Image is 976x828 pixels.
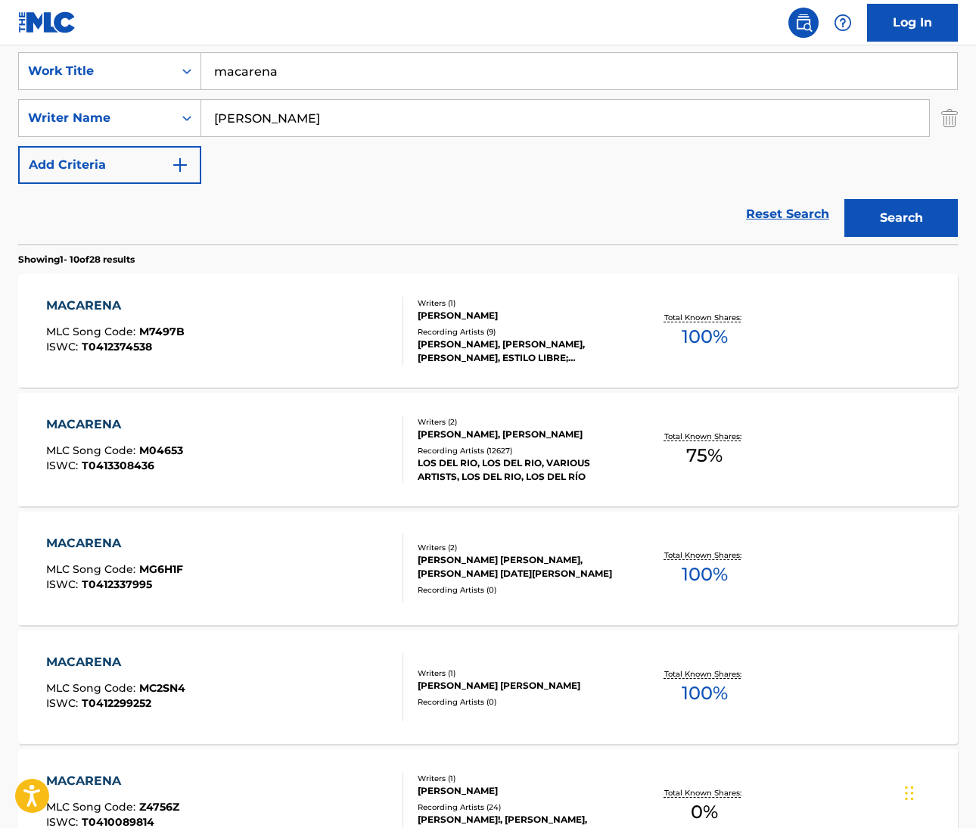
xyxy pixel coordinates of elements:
[905,770,914,816] div: Drag
[46,325,139,338] span: MLC Song Code :
[418,773,626,784] div: Writers ( 1 )
[844,199,958,237] button: Search
[82,696,151,710] span: T0412299252
[18,393,958,506] a: MACARENAMLC Song Code:M04653ISWC:T0413308436Writers (2)[PERSON_NAME], [PERSON_NAME]Recording Arti...
[418,428,626,441] div: [PERSON_NAME], [PERSON_NAME]
[788,8,819,38] a: Public Search
[82,577,152,591] span: T0412337995
[18,146,201,184] button: Add Criteria
[867,4,958,42] a: Log In
[691,798,718,826] span: 0 %
[28,109,164,127] div: Writer Name
[139,444,183,457] span: M04653
[46,653,185,671] div: MACARENA
[418,784,626,798] div: [PERSON_NAME]
[418,309,626,322] div: [PERSON_NAME]
[418,445,626,456] div: Recording Artists ( 12627 )
[834,14,852,32] img: help
[46,696,82,710] span: ISWC :
[900,755,976,828] iframe: Chat Widget
[941,99,958,137] img: Delete Criterion
[18,630,958,744] a: MACARENAMLC Song Code:MC2SN4ISWC:T0412299252Writers (1)[PERSON_NAME] [PERSON_NAME]Recording Artis...
[682,561,728,588] span: 100 %
[18,253,135,266] p: Showing 1 - 10 of 28 results
[46,577,82,591] span: ISWC :
[418,338,626,365] div: [PERSON_NAME], [PERSON_NAME], [PERSON_NAME], ESTILO LIBRE;[PERSON_NAME], [PERSON_NAME]
[46,416,183,434] div: MACARENA
[738,198,837,231] a: Reset Search
[682,323,728,350] span: 100 %
[171,156,189,174] img: 9d2ae6d4665cec9f34b9.svg
[664,668,745,680] p: Total Known Shares:
[418,802,626,813] div: Recording Artists ( 24 )
[46,534,183,553] div: MACARENA
[28,62,164,80] div: Work Title
[418,456,626,484] div: LOS DEL RIO, LOS DEL RIO, VARIOUS ARTISTS, LOS DEL RIO, LOS DEL RÍO
[682,680,728,707] span: 100 %
[418,416,626,428] div: Writers ( 2 )
[418,542,626,553] div: Writers ( 2 )
[82,459,154,472] span: T0413308436
[139,800,179,814] span: Z4756Z
[828,8,858,38] div: Help
[664,549,745,561] p: Total Known Shares:
[418,297,626,309] div: Writers ( 1 )
[46,297,185,315] div: MACARENA
[664,312,745,323] p: Total Known Shares:
[46,459,82,472] span: ISWC :
[46,772,179,790] div: MACARENA
[418,584,626,596] div: Recording Artists ( 0 )
[18,52,958,244] form: Search Form
[18,512,958,625] a: MACARENAMLC Song Code:MG6H1FISWC:T0412337995Writers (2)[PERSON_NAME] [PERSON_NAME], [PERSON_NAME]...
[46,800,139,814] span: MLC Song Code :
[82,340,152,353] span: T0412374538
[46,681,139,695] span: MLC Song Code :
[418,668,626,679] div: Writers ( 1 )
[664,431,745,442] p: Total Known Shares:
[46,562,139,576] span: MLC Song Code :
[418,679,626,693] div: [PERSON_NAME] [PERSON_NAME]
[139,325,185,338] span: M7497B
[18,11,76,33] img: MLC Logo
[418,326,626,338] div: Recording Artists ( 9 )
[418,553,626,581] div: [PERSON_NAME] [PERSON_NAME], [PERSON_NAME] [DATE][PERSON_NAME]
[46,444,139,457] span: MLC Song Code :
[18,274,958,388] a: MACARENAMLC Song Code:M7497BISWC:T0412374538Writers (1)[PERSON_NAME]Recording Artists (9)[PERSON_...
[686,442,723,469] span: 75 %
[418,696,626,708] div: Recording Artists ( 0 )
[139,562,183,576] span: MG6H1F
[139,681,185,695] span: MC2SN4
[794,14,813,32] img: search
[46,340,82,353] span: ISWC :
[664,787,745,798] p: Total Known Shares:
